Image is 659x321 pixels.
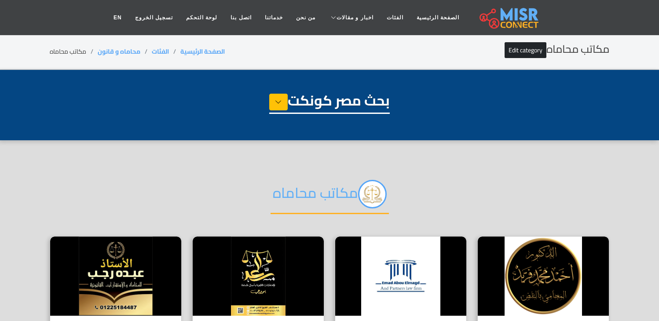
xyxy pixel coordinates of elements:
a: خدماتنا [258,9,289,26]
a: الفئات [152,46,169,57]
a: EN [107,9,128,26]
h1: بحث مصر كونكت [269,92,390,114]
img: مكتب عماد أبو المجد وشركاه للمحاماة والاستشارات القانونية [335,237,466,316]
a: اخبار و مقالات [322,9,380,26]
a: الصفحة الرئيسية [180,46,225,57]
img: مكتب المستشار/ عبده رجب للمحاماة والاستشارات القانونية [50,237,181,316]
a: الصفحة الرئيسية [410,9,466,26]
a: لوحة التحكم [179,9,224,26]
h2: مكاتب محاماه [271,180,389,214]
h2: مكاتب محاماه [505,43,609,56]
img: vpmUFU2mD4VAru4sI2Ej.png [358,180,387,208]
li: مكاتب محاماه [50,47,98,56]
a: اتصل بنا [224,9,258,26]
img: main.misr_connect [480,7,538,29]
a: محاماه و قانون [98,46,140,57]
a: من نحن [289,9,322,26]
a: تسجيل الخروج [128,9,179,26]
a: الفئات [380,9,410,26]
img: مكتب السعد للاستشارات القانونية وأعمال المحاماة [193,237,324,316]
img: مكتب المستشار القانوني الدكتور أحمد فريد للإستشارات القانونية [478,237,609,316]
span: اخبار و مقالات [337,14,373,22]
a: Edit category [505,42,546,58]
